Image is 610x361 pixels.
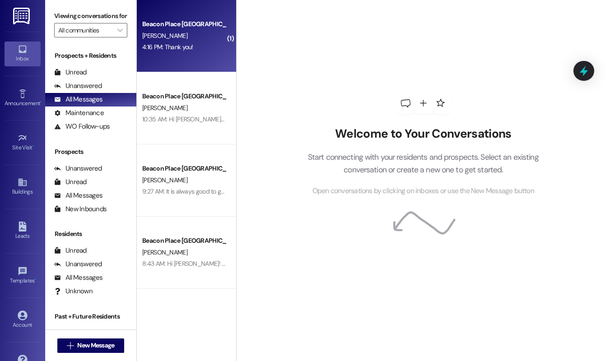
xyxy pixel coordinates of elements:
div: 4:16 PM: Thank you! [142,43,193,51]
i:  [117,27,122,34]
div: Beacon Place [GEOGRAPHIC_DATA] Prospect [142,236,226,245]
span: [PERSON_NAME] [142,32,187,40]
i:  [67,342,74,349]
a: Inbox [5,42,41,66]
div: Prospects [45,147,136,157]
div: All Messages [54,273,102,282]
div: Unread [54,68,87,77]
div: New Inbounds [54,204,107,214]
span: • [33,143,34,149]
div: Maintenance [54,108,104,118]
div: 10:35 AM: Hi [PERSON_NAME]! This is [PERSON_NAME] from [GEOGRAPHIC_DATA]. I wanted to reach out t... [142,115,562,123]
a: Buildings [5,175,41,199]
span: [PERSON_NAME] [142,104,187,112]
div: Unanswered [54,164,102,173]
span: New Message [77,341,114,350]
div: Unanswered [54,259,102,269]
input: All communities [58,23,113,37]
h2: Welcome to Your Conversations [294,127,552,141]
div: Beacon Place [GEOGRAPHIC_DATA] Prospect [142,92,226,101]
div: Unread [54,177,87,187]
span: • [35,276,36,282]
div: All Messages [54,191,102,200]
a: Account [5,308,41,332]
div: Beacon Place [GEOGRAPHIC_DATA] Prospect [142,164,226,173]
p: Start connecting with your residents and prospects. Select an existing conversation or create a n... [294,151,552,176]
div: Prospects + Residents [45,51,136,60]
div: Beacon Place [GEOGRAPHIC_DATA] Prospect [142,19,226,29]
span: • [40,99,42,105]
div: 9:27 AM: It is always good to get a head start! We are open [DATE]-[DATE] 8:30-5:30 and [DATE] 10... [142,187,567,195]
div: Unanswered [54,81,102,91]
a: Site Visit • [5,130,41,155]
a: Leads [5,219,41,243]
div: Past Residents [54,328,109,338]
span: [PERSON_NAME] [142,176,187,184]
div: 8:43 AM: Hi [PERSON_NAME]! I wanted to reach out to see if you are still interested in leasing a ... [142,259,545,268]
button: New Message [57,338,124,353]
div: Unknown [54,287,93,296]
label: Viewing conversations for [54,9,127,23]
div: All Messages [54,95,102,104]
div: Residents [45,229,136,239]
span: Open conversations by clicking on inboxes or use the New Message button [312,185,534,197]
a: Templates • [5,264,41,288]
div: Unread [54,246,87,255]
span: [PERSON_NAME] [142,248,187,256]
div: Past + Future Residents [45,312,136,321]
img: ResiDesk Logo [13,8,32,24]
div: WO Follow-ups [54,122,110,131]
